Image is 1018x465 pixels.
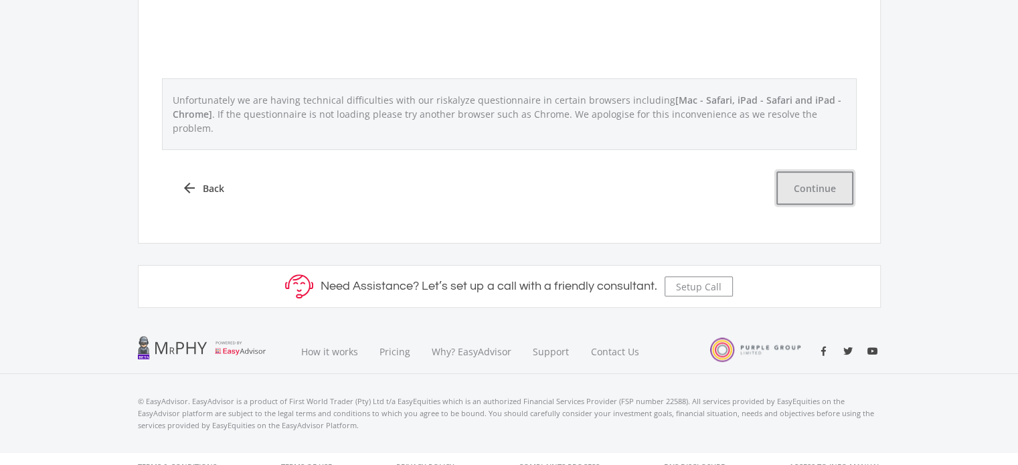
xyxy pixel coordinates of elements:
[665,276,733,296] button: Setup Call
[776,171,853,205] button: Continue
[522,329,580,374] a: Support
[181,180,197,196] i: arrow_back
[421,329,522,374] a: Why? EasyAdvisor
[138,395,881,432] p: © EasyAdvisor. EasyAdvisor is a product of First World Trader (Pty) Ltd t/a EasyEquities which is...
[290,329,369,374] a: How it works
[173,94,841,120] span: [Mac - Safari, iPad - Safari and iPad - Chrome]
[166,90,853,138] p: Unfortunately we are having technical difficulties with our riskalyze questionnaire in certain br...
[165,171,240,205] a: arrow_back Back
[580,329,651,374] a: Contact Us
[369,329,421,374] a: Pricing
[321,279,657,294] h5: Need Assistance? Let’s set up a call with a friendly consultant.
[203,181,224,195] span: Back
